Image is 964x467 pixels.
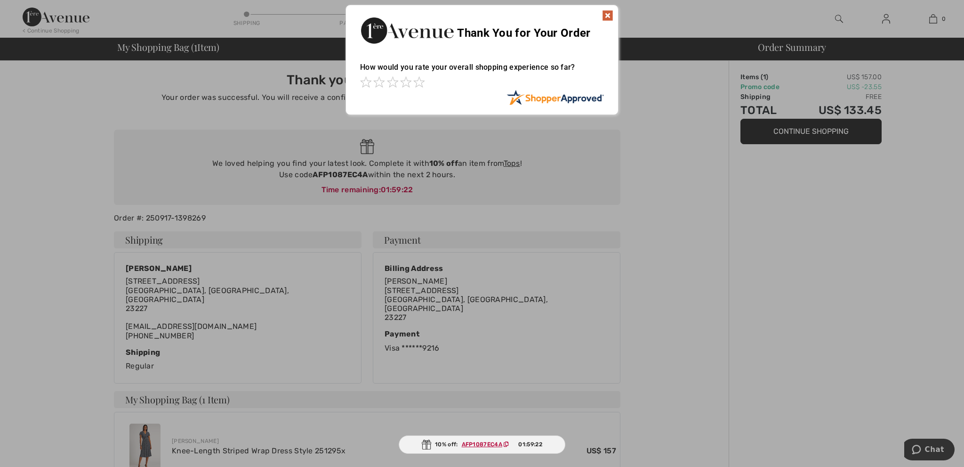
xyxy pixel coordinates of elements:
div: How would you rate your overall shopping experience so far? [360,53,604,90]
img: Gift.svg [422,440,431,450]
span: Thank You for Your Order [457,26,590,40]
ins: AFP1087EC4A [462,441,502,448]
img: x [602,10,613,21]
span: Chat [21,7,40,15]
span: 01:59:22 [518,440,542,449]
img: Thank You for Your Order [360,15,454,46]
div: 10% off: [399,435,565,454]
